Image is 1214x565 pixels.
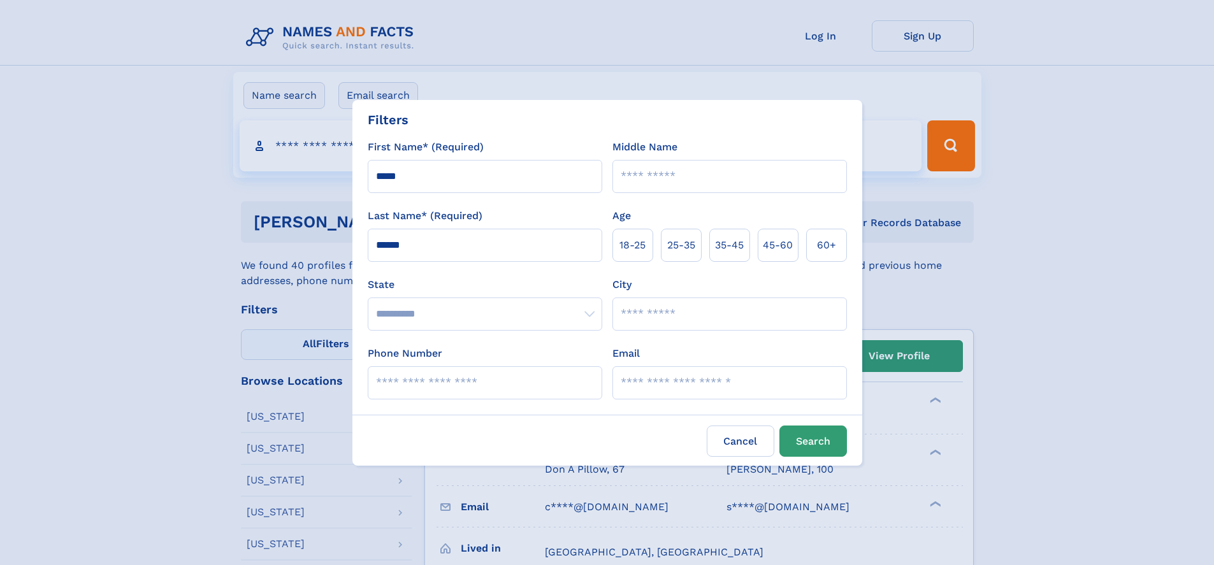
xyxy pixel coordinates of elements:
[368,139,484,155] label: First Name* (Required)
[612,277,632,292] label: City
[715,238,744,253] span: 35‑45
[763,238,793,253] span: 45‑60
[612,139,677,155] label: Middle Name
[619,238,646,253] span: 18‑25
[368,110,408,129] div: Filters
[612,346,640,361] label: Email
[667,238,695,253] span: 25‑35
[707,426,774,457] label: Cancel
[779,426,847,457] button: Search
[368,346,442,361] label: Phone Number
[817,238,836,253] span: 60+
[368,208,482,224] label: Last Name* (Required)
[368,277,602,292] label: State
[612,208,631,224] label: Age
